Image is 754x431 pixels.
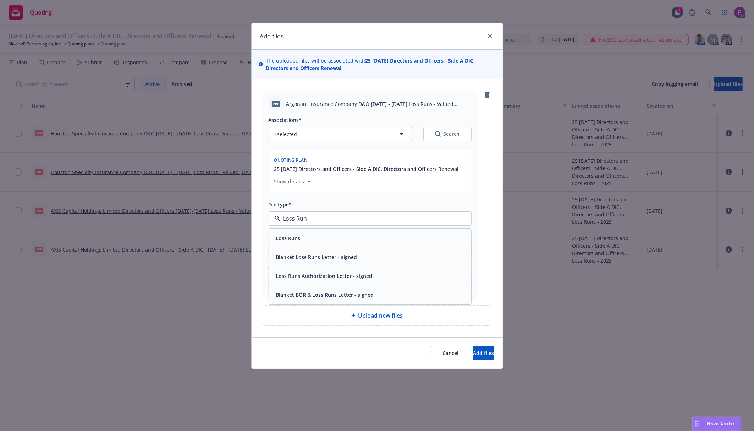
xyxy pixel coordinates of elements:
span: Associations* [269,117,302,123]
button: 1selected [269,127,412,141]
span: Cancel [443,350,459,356]
button: Nova Assist [692,417,741,431]
h1: Add files [260,32,284,41]
button: 25 [DATE] Directors and Officers - Side A DIC, Directors and Officers Renewal [274,165,459,173]
button: SearchSearch [423,127,472,141]
div: Search [435,130,460,138]
button: Cancel [431,346,470,360]
span: Quoting plan [274,157,308,163]
button: Blanket BOR & Loss Runs Letter - signed [276,291,374,298]
span: 1 selected [275,130,297,138]
button: Loss Runs [276,235,301,242]
svg: Search [435,131,441,137]
span: PDF [272,101,280,106]
strong: 25 [DATE] Directors and Officers - Side A DIC, Directors and Officers Renewal [266,57,475,71]
div: Upload new files [263,305,491,326]
button: Show details [271,177,314,186]
button: Blanket Loss Runs Letter - signed [276,253,357,261]
a: remove [483,91,491,99]
input: Filter by keyword [280,214,457,223]
button: Loss Runs Authorization Letter - signed [276,272,373,280]
span: Nova Assist [707,421,735,427]
div: Drag to move [693,417,701,431]
span: File type* [269,201,292,208]
button: Add files [473,346,494,360]
span: The uploaded files will be associated with [266,57,495,72]
a: close [486,32,494,40]
span: Add files [473,350,494,356]
span: Argonaut Insurance Company D&O [DATE] - [DATE] Loss Runs - Valued [DATE].PDF [286,100,472,108]
span: Upload new files [358,311,403,320]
